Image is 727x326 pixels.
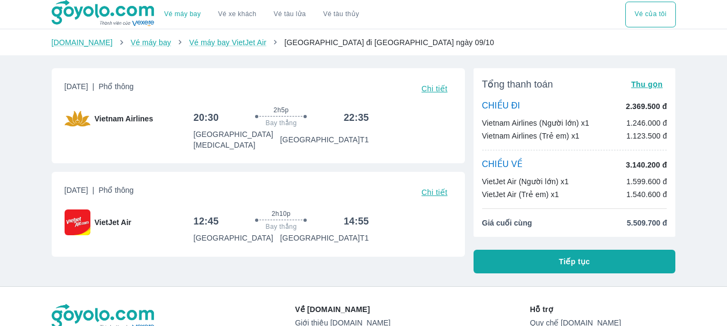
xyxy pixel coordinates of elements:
p: CHIỀU VỀ [482,159,523,171]
p: 1.123.500 đ [626,131,667,141]
button: Vé tàu thủy [314,2,368,27]
p: [GEOGRAPHIC_DATA] [193,233,273,243]
p: 2.369.500 đ [626,101,667,112]
span: Vietnam Airlines [95,113,153,124]
h6: 22:35 [344,111,369,124]
span: [DATE] [65,185,134,200]
span: 2h5p [273,106,288,114]
span: Tiếp tục [559,256,590,267]
span: [DATE] [65,81,134,96]
span: Bay thẳng [266,222,297,231]
span: Bay thẳng [266,119,297,127]
p: Về [DOMAIN_NAME] [295,304,390,315]
div: choose transportation mode [625,2,675,27]
p: [GEOGRAPHIC_DATA] T1 [280,233,369,243]
span: Phổ thông [98,82,133,91]
p: VietJet Air (Người lớn) x1 [482,176,569,187]
span: 5.509.700 đ [627,218,667,228]
p: 1.246.000 đ [626,118,667,128]
a: Vé máy bay [131,38,171,47]
span: Giá cuối cùng [482,218,532,228]
p: 1.599.600 đ [626,176,667,187]
a: Vé tàu lửa [265,2,315,27]
p: 1.540.600 đ [626,189,667,200]
span: 2h10p [272,209,291,218]
p: Vietnam Airlines (Trẻ em) x1 [482,131,580,141]
a: Vé máy bay VietJet Air [189,38,266,47]
span: | [93,186,95,194]
h6: 20:30 [193,111,218,124]
nav: breadcrumb [52,37,676,48]
span: [GEOGRAPHIC_DATA] đi [GEOGRAPHIC_DATA] ngày 09/10 [284,38,494,47]
div: choose transportation mode [156,2,368,27]
button: Chi tiết [417,185,451,200]
a: Vé máy bay [164,10,201,18]
button: Tiếp tục [474,250,676,273]
p: [GEOGRAPHIC_DATA] T1 [280,134,369,145]
a: Vé xe khách [218,10,256,18]
p: [GEOGRAPHIC_DATA] [MEDICAL_DATA] [193,129,280,150]
button: Thu gọn [627,77,667,92]
h6: 14:55 [344,215,369,228]
p: VietJet Air (Trẻ em) x1 [482,189,559,200]
span: Chi tiết [421,188,447,197]
button: Chi tiết [417,81,451,96]
p: Vietnam Airlines (Người lớn) x1 [482,118,589,128]
a: [DOMAIN_NAME] [52,38,113,47]
h6: 12:45 [193,215,218,228]
span: Thu gọn [631,80,663,89]
p: 3.140.200 đ [626,160,667,170]
span: VietJet Air [95,217,131,228]
span: | [93,82,95,91]
p: CHIỀU ĐI [482,100,520,112]
button: Vé của tôi [625,2,675,27]
span: Chi tiết [421,84,447,93]
p: Hỗ trợ [530,304,676,315]
span: Phổ thông [98,186,133,194]
span: Tổng thanh toán [482,78,553,91]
